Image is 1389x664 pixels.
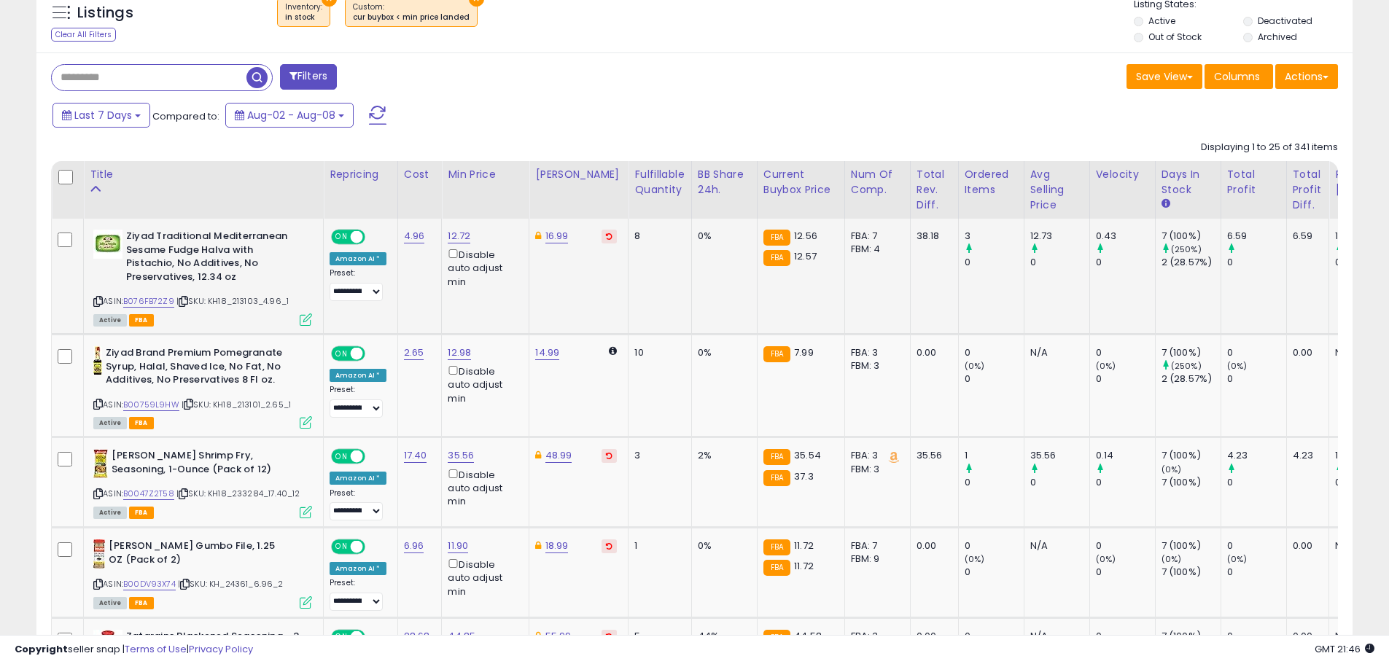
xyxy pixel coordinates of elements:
small: (0%) [1096,360,1116,372]
b: Ziyad Brand Premium Pomegranate Syrup, Halal, Shaved Ice, No Fat, No Additives, No Preservatives ... [106,346,283,391]
div: Disable auto adjust min [448,246,518,289]
div: Disable auto adjust min [448,556,518,598]
div: 6.59 [1227,230,1286,243]
div: Velocity [1096,167,1149,182]
div: 6.59 [1293,230,1318,243]
span: 2025-08-16 21:46 GMT [1315,642,1374,656]
div: 0 [1227,256,1286,269]
div: 0 [965,256,1024,269]
label: Active [1148,15,1175,27]
label: Deactivated [1258,15,1312,27]
a: 12.72 [448,229,470,243]
div: Total Profit Diff. [1293,167,1323,213]
div: Cost [404,167,436,182]
div: 0 [1030,476,1089,489]
div: 4.23 [1227,449,1286,462]
span: Inventory : [285,1,322,23]
img: 418quDgn2YL._SL40_.jpg [93,230,122,259]
div: 35.56 [917,449,947,462]
div: 0 [1096,566,1155,579]
div: FBA: 3 [851,449,899,462]
label: Archived [1258,31,1297,43]
button: Filters [280,64,337,90]
div: Preset: [330,488,386,521]
div: Preset: [330,578,386,611]
div: Num of Comp. [851,167,904,198]
div: 2% [698,449,746,462]
a: 6.96 [404,539,424,553]
span: 35.54 [794,448,821,462]
span: 11.72 [794,559,814,573]
span: Last 7 Days [74,108,132,122]
div: seller snap | | [15,643,253,657]
label: Out of Stock [1148,31,1202,43]
div: Days In Stock [1162,167,1215,198]
div: Title [90,167,317,182]
span: FBA [129,507,154,519]
div: 0 [965,476,1024,489]
div: 0 [1096,539,1155,552]
div: Preset: [330,268,386,301]
div: Amazon AI * [330,562,386,575]
span: 37.3 [794,469,814,483]
small: (0%) [1162,553,1182,565]
a: 12.98 [448,345,471,360]
div: 0.00 [1293,539,1318,552]
small: FBA [763,230,790,246]
div: 3 [634,449,680,462]
div: 0 [1227,539,1286,552]
span: All listings currently available for purchase on Amazon [93,507,127,519]
a: 14.99 [535,345,559,360]
div: 0 [965,566,1024,579]
div: 1 [965,449,1024,462]
b: Ziyad Traditional Mediterranean Sesame Fudge Halva with Pistachio, No Additives, No Preservatives... [126,230,303,287]
div: FBM: 3 [851,463,899,476]
div: 12.73 [1030,230,1089,243]
a: B00759L9HW [123,399,179,411]
small: Days In Stock. [1162,198,1170,211]
button: Columns [1205,64,1273,89]
div: 38.18 [917,230,947,243]
div: ASIN: [93,539,312,607]
span: ON [332,541,351,553]
small: FBA [763,539,790,555]
button: Aug-02 - Aug-08 [225,103,354,128]
span: ON [332,231,351,243]
div: 7 (100%) [1162,476,1221,489]
small: FBA [763,470,790,486]
span: ON [332,450,351,463]
div: Clear All Filters [51,28,116,42]
div: ASIN: [93,230,312,324]
div: FBM: 4 [851,243,899,256]
div: 0 [1227,372,1286,386]
div: Min Price [448,167,523,182]
div: FBA: 7 [851,539,899,552]
div: 0 [965,372,1024,386]
div: 7 (100%) [1162,566,1221,579]
div: 8 [634,230,680,243]
a: Terms of Use [125,642,187,656]
a: 18.99 [545,539,569,553]
div: 0 [965,539,1024,552]
div: ASIN: [93,346,312,427]
div: 0.14 [1096,449,1155,462]
div: 0.00 [917,346,947,359]
div: Total Rev. Diff. [917,167,952,213]
div: 0% [698,346,746,359]
div: 0 [965,346,1024,359]
h5: Listings [77,3,133,23]
a: 35.56 [448,448,474,463]
div: N/A [1030,346,1078,359]
div: 10 [634,346,680,359]
div: 7 (100%) [1162,346,1221,359]
div: 0 [1096,256,1155,269]
div: 35.56 [1030,449,1089,462]
span: OFF [363,541,386,553]
small: (0%) [1227,360,1248,372]
span: | SKU: KH18_213101_2.65_1 [182,399,291,410]
div: Ordered Items [965,167,1018,198]
div: FBA: 3 [851,346,899,359]
small: FBA [763,250,790,266]
div: 0 [1227,566,1286,579]
a: 17.40 [404,448,427,463]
